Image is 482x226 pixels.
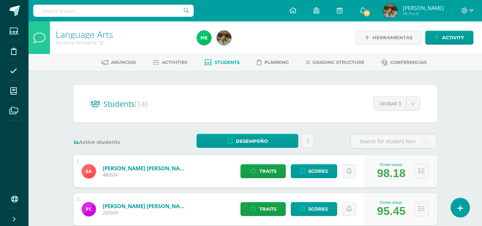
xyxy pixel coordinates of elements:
[377,167,406,180] div: 98.18
[103,210,188,216] span: 222024
[403,11,444,17] span: Mi Perfil
[236,135,268,148] span: Desempeño
[77,159,80,164] div: 1
[101,57,136,68] a: Anuncios
[33,5,194,17] input: Search a user…
[73,139,160,146] label: Active students
[153,57,187,68] a: Activities
[313,60,364,65] span: Grading structure
[377,201,406,205] div: Punteo actual:
[103,172,188,178] span: 482024
[374,97,420,110] a: Unidad 3
[381,57,427,68] a: Conferencias
[217,31,231,45] img: 2dbaa8b142e8d6ddec163eea0aedc140.png
[73,139,79,146] span: 14
[377,163,406,167] div: Punteo actual:
[351,134,437,148] input: Search for student here…
[291,164,337,178] a: Scores
[56,39,188,46] div: Primero Primaria 'B'
[403,4,444,11] span: [PERSON_NAME]
[82,202,96,216] img: e560f30e72f30b65b65cc426f7369897.png
[259,165,276,178] span: Traits
[103,202,188,210] a: [PERSON_NAME] [PERSON_NAME]
[197,31,211,45] img: a2535e102792dd4727d5fe42d999ccec.png
[77,197,80,202] div: 2
[111,60,136,65] span: Anuncios
[103,165,188,172] a: [PERSON_NAME] [PERSON_NAME]
[197,134,298,148] a: Desempeño
[379,97,401,110] span: Unidad 3
[306,57,364,68] a: Grading structure
[240,202,286,216] a: Traits
[103,99,147,109] span: Students
[257,57,289,68] a: Planning
[82,164,96,179] img: d4c0b68cd227eb3d1566ac7713dfa0da.png
[291,202,337,216] a: Scores
[56,29,188,39] h1: Language Arts
[390,60,427,65] span: Conferencias
[215,60,240,65] span: Students
[204,57,240,68] a: Students
[264,60,289,65] span: Planning
[240,164,286,178] a: Traits
[308,165,328,178] span: Scores
[372,31,412,44] span: Herramientas
[308,202,328,216] span: Scores
[442,31,464,44] span: Activity
[383,4,397,18] img: 2dbaa8b142e8d6ddec163eea0aedc140.png
[377,205,406,218] div: 95.45
[259,202,276,216] span: Traits
[363,9,371,17] span: 17
[425,31,473,45] a: Activity
[135,99,147,109] span: (14)
[356,31,422,45] a: Herramientas
[162,60,187,65] span: Activities
[56,28,113,40] a: Language Arts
